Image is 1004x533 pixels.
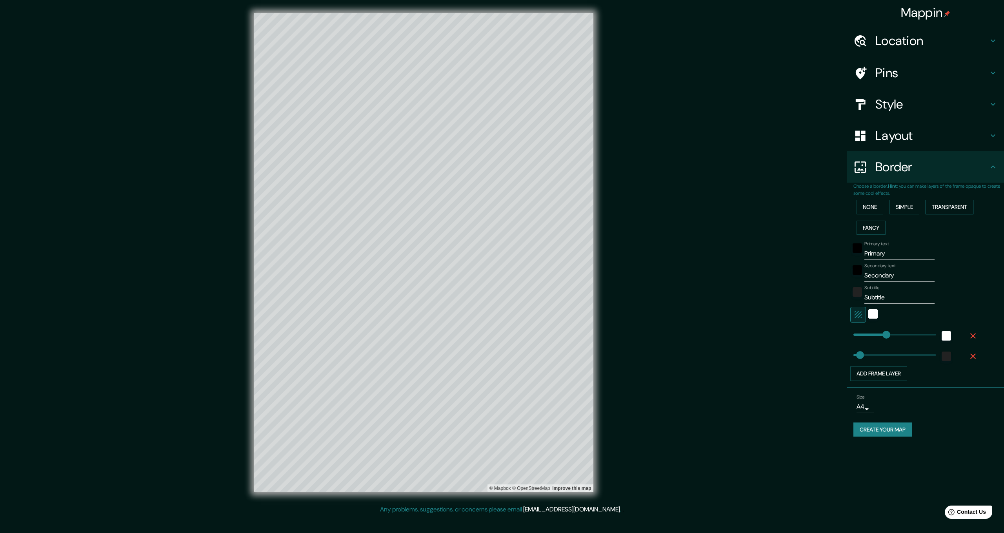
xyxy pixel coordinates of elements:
div: Pins [847,57,1004,89]
button: Simple [889,200,919,214]
button: black [853,243,862,253]
div: Location [847,25,1004,56]
h4: Location [875,33,988,49]
button: white [942,331,951,341]
b: Hint [888,183,897,189]
img: pin-icon.png [944,11,950,17]
div: Layout [847,120,1004,151]
button: None [857,200,883,214]
h4: Mappin [901,5,951,20]
a: Map feedback [552,486,591,491]
label: Primary text [864,241,889,247]
div: Border [847,151,1004,183]
button: Transparent [926,200,973,214]
label: Secondary text [864,263,896,269]
button: color-222222 [942,352,951,361]
p: Choose a border. : you can make layers of the frame opaque to create some cool effects. [853,183,1004,197]
a: [EMAIL_ADDRESS][DOMAIN_NAME] [523,505,620,513]
button: color-222222 [853,287,862,297]
p: Any problems, suggestions, or concerns please email . [380,505,621,514]
button: Add frame layer [850,366,907,381]
h4: Border [875,159,988,175]
button: Fancy [857,221,886,235]
button: Create your map [853,422,912,437]
button: black [853,265,862,275]
h4: Style [875,96,988,112]
label: Size [857,393,865,400]
div: . [622,505,624,514]
a: Mapbox [489,486,511,491]
h4: Layout [875,128,988,143]
label: Subtitle [864,285,880,291]
a: OpenStreetMap [512,486,550,491]
div: . [621,505,622,514]
button: white [868,309,878,319]
div: A4 [857,401,874,413]
h4: Pins [875,65,988,81]
iframe: Help widget launcher [934,502,995,524]
div: Style [847,89,1004,120]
